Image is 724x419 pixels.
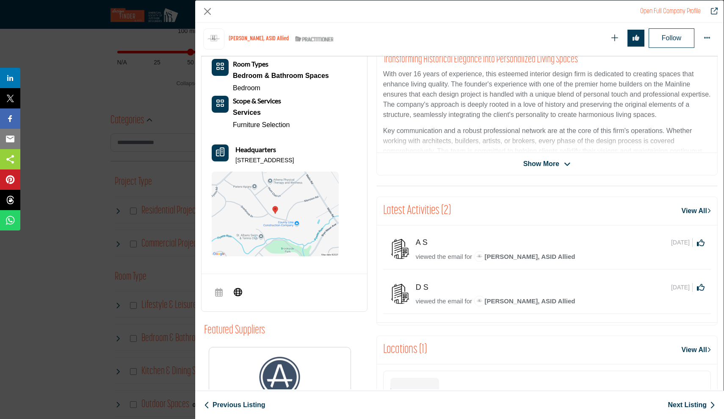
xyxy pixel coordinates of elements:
[212,59,229,76] button: Category Icon
[682,345,711,355] a: View All
[474,253,575,260] span: [PERSON_NAME], ASID Allied
[474,251,485,262] img: image
[671,238,693,247] span: [DATE]
[383,69,711,120] p: With over 16 years of experience, this esteemed interior design firm is dedicated to creating spa...
[649,28,694,48] button: Follow
[416,253,472,260] span: viewed the email for
[474,296,485,306] img: image
[668,400,715,410] a: Next Listing
[416,283,436,292] h5: D S
[416,297,472,305] span: viewed the email for
[204,324,265,338] h2: Featured Suppliers
[229,36,289,43] h1: [PERSON_NAME], ASID Allied
[682,206,711,216] a: View All
[416,238,436,247] h5: A S
[474,297,575,305] span: [PERSON_NAME], ASID Allied
[233,61,268,68] a: Room Types
[390,283,411,304] img: avtar-image
[233,106,290,119] a: Services
[295,34,333,44] img: ASID Qualified Practitioners
[233,60,268,68] b: Room Types
[474,252,575,263] a: image[PERSON_NAME], ASID Allied
[697,239,705,247] i: Click to Like this activity
[383,126,711,177] p: Key communication and a robust professional network are at the core of this firm's operations. Wh...
[212,96,229,113] button: Category Icon
[235,144,276,155] b: Headquarters
[383,203,451,219] h2: Latest Activities (2)
[201,5,214,18] button: Close
[699,30,716,47] button: More Options
[233,97,281,105] a: Scope & Services
[523,159,559,169] span: Show More
[697,283,705,291] i: Click to Like this activity
[233,84,260,92] a: Bedroom
[671,283,693,292] span: [DATE]
[705,6,718,17] a: Redirect to kristin-keffer
[390,238,411,259] img: avtar-image
[233,121,290,128] a: Furniture Selection
[474,297,575,307] a: image[PERSON_NAME], ASID Allied
[640,8,701,15] a: Redirect to kristin-keffer
[212,172,339,256] img: Location Map
[383,53,711,66] h2: Transforming Historical Elegance into Personalized Living Spaces
[233,106,290,119] div: Interior and exterior spaces including lighting, layouts, furnishings, accessories, artwork, land...
[233,69,329,82] a: Bedroom & Bathroom Spaces
[212,144,229,161] button: Headquarter icon
[203,28,224,50] img: kristin-keffer logo
[259,356,301,398] img: AROS
[383,342,427,358] h2: Locations (1)
[235,156,294,165] p: [STREET_ADDRESS]
[204,400,265,410] a: Previous Listing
